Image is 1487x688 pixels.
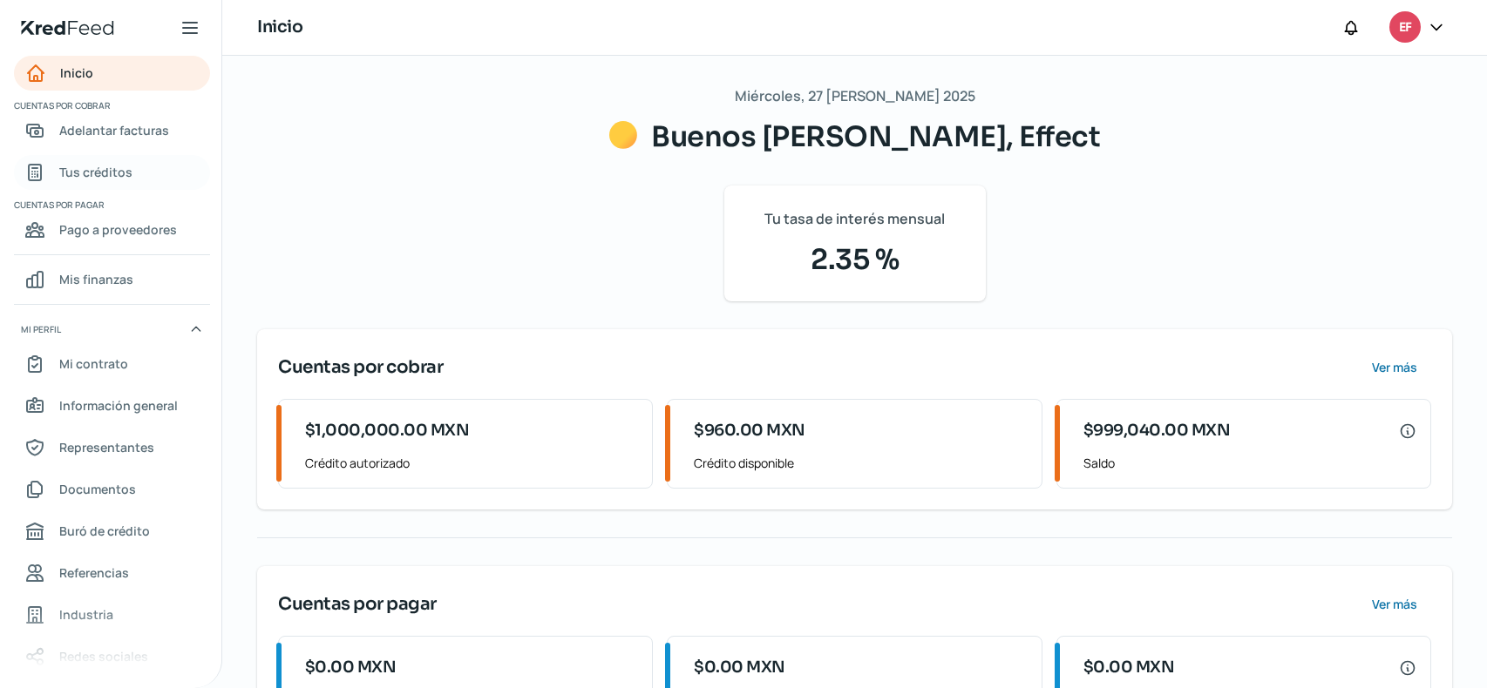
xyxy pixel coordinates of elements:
[59,119,169,141] span: Adelantar facturas
[59,268,133,290] span: Mis finanzas
[14,388,210,423] a: Información general
[1372,598,1417,610] span: Ver más
[59,520,150,542] span: Buró de crédito
[14,212,210,247] a: Pago a proveedores
[305,419,470,442] span: $1,000,000.00 MXN
[1083,656,1175,679] span: $0.00 MXN
[1357,350,1431,385] button: Ver más
[14,262,210,297] a: Mis finanzas
[1083,419,1231,442] span: $999,040.00 MXN
[14,597,210,632] a: Industria
[1372,361,1417,374] span: Ver más
[14,197,207,212] span: Cuentas por pagar
[14,113,210,148] a: Adelantar facturas
[14,155,210,190] a: Tus créditos
[14,98,207,113] span: Cuentas por cobrar
[278,354,443,381] span: Cuentas por cobrar
[59,395,178,416] span: Información general
[1399,17,1411,38] span: EF
[14,514,210,549] a: Buró de crédito
[609,121,637,149] img: Saludos
[257,15,302,40] h1: Inicio
[14,556,210,590] a: Referencias
[59,353,128,374] span: Mi contrato
[305,452,638,474] span: Crédito autorizado
[694,656,785,679] span: $0.00 MXN
[14,430,210,465] a: Representantes
[745,239,965,280] span: 2.35 %
[59,645,148,667] span: Redes sociales
[59,604,113,625] span: Industria
[59,436,154,458] span: Representantes
[764,206,945,232] span: Tu tasa de interés mensual
[735,84,975,109] span: Miércoles, 27 [PERSON_NAME] 2025
[59,219,177,240] span: Pago a proveedores
[651,119,1100,154] span: Buenos [PERSON_NAME], Effect
[1083,452,1416,474] span: Saldo
[14,639,210,674] a: Redes sociales
[14,56,210,91] a: Inicio
[14,472,210,507] a: Documentos
[21,321,61,337] span: Mi perfil
[14,347,210,381] a: Mi contrato
[59,562,129,583] span: Referencias
[305,656,397,679] span: $0.00 MXN
[59,478,136,500] span: Documentos
[694,452,1027,474] span: Crédito disponible
[694,419,805,442] span: $960.00 MXN
[59,161,132,183] span: Tus créditos
[60,62,93,84] span: Inicio
[278,591,437,617] span: Cuentas por pagar
[1357,587,1431,622] button: Ver más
